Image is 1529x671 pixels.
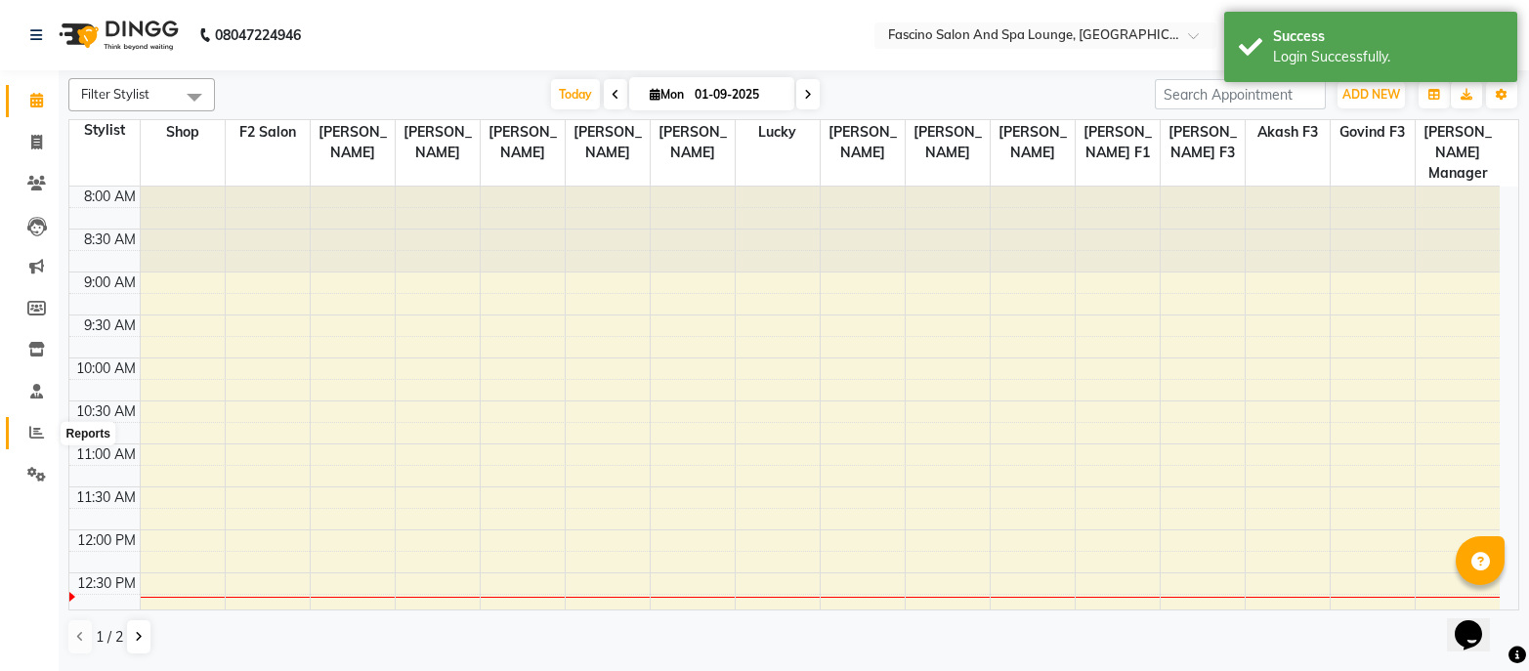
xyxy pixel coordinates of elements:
input: 2025-09-01 [689,80,786,109]
div: Login Successfully. [1273,47,1503,67]
span: govind F3 [1331,120,1415,145]
span: akash F3 [1246,120,1330,145]
div: 10:00 AM [72,358,140,379]
span: [PERSON_NAME] [481,120,565,165]
span: [PERSON_NAME] [991,120,1075,165]
span: Lucky [736,120,820,145]
div: 8:30 AM [80,230,140,250]
span: [PERSON_NAME] F3 [1161,120,1245,165]
span: ADD NEW [1342,87,1400,102]
div: Reports [62,422,115,445]
div: 12:30 PM [73,573,140,594]
b: 08047224946 [215,8,301,63]
div: 11:30 AM [72,487,140,508]
img: logo [50,8,184,63]
div: 10:30 AM [72,401,140,422]
input: Search Appointment [1155,79,1326,109]
span: F2 Salon [226,120,310,145]
span: Filter Stylist [81,86,149,102]
div: 8:00 AM [80,187,140,207]
span: [PERSON_NAME] [566,120,650,165]
span: [PERSON_NAME] [651,120,735,165]
span: 1 / 2 [96,627,123,648]
span: [PERSON_NAME] F1 [1076,120,1160,165]
span: [PERSON_NAME] [396,120,480,165]
div: Success [1273,26,1503,47]
span: Today [551,79,600,109]
div: Stylist [69,120,140,141]
div: 11:00 AM [72,444,140,465]
iframe: chat widget [1447,593,1509,651]
span: [PERSON_NAME] [821,120,905,165]
div: 9:30 AM [80,315,140,336]
span: Shop [141,120,225,145]
span: [PERSON_NAME] Manager [1416,120,1501,186]
button: ADD NEW [1338,81,1405,108]
span: [PERSON_NAME] [311,120,395,165]
div: 12:00 PM [73,530,140,551]
span: Mon [645,87,689,102]
div: 9:00 AM [80,273,140,293]
span: [PERSON_NAME] [906,120,990,165]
